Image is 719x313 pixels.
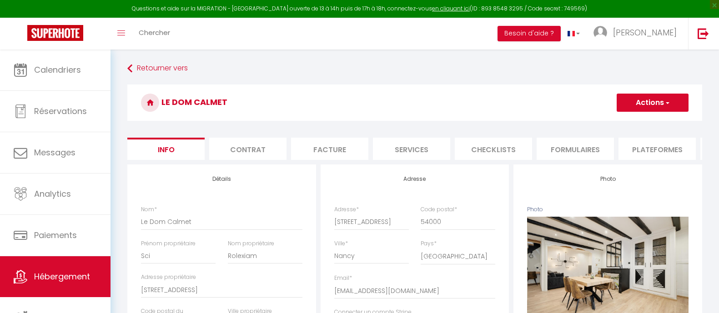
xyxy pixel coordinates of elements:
[127,84,702,121] h3: Le Dom Calmet
[34,188,71,199] span: Analytics
[373,138,450,160] li: Services
[587,18,688,50] a: ... [PERSON_NAME]
[228,239,274,248] label: Nom propriétaire
[34,271,90,282] span: Hébergement
[132,18,177,50] a: Chercher
[127,60,702,77] a: Retourner vers
[613,27,677,38] span: [PERSON_NAME]
[421,239,437,248] label: Pays
[698,28,709,39] img: logout
[455,138,532,160] li: Checklists
[421,205,457,214] label: Code postal
[34,64,81,75] span: Calendriers
[291,138,368,160] li: Facture
[141,205,157,214] label: Nom
[537,138,614,160] li: Formulaires
[141,176,302,182] h4: Détails
[34,229,77,241] span: Paiements
[527,176,689,182] h4: Photo
[593,26,607,40] img: ...
[209,138,287,160] li: Contrat
[498,26,561,41] button: Besoin d'aide ?
[586,264,629,278] button: Supprimer
[681,275,719,313] iframe: LiveChat chat widget
[618,138,696,160] li: Plateformes
[432,5,470,12] a: en cliquant ici
[27,25,83,41] img: Super Booking
[34,147,75,158] span: Messages
[334,274,352,283] label: Email
[127,138,205,160] li: Info
[141,273,196,282] label: Adresse propriétaire
[527,205,543,214] label: Photo
[334,239,348,248] label: Ville
[617,94,689,112] button: Actions
[139,28,170,37] span: Chercher
[34,105,87,117] span: Réservations
[334,205,359,214] label: Adresse
[141,239,196,248] label: Prénom propriétaire
[334,176,496,182] h4: Adresse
